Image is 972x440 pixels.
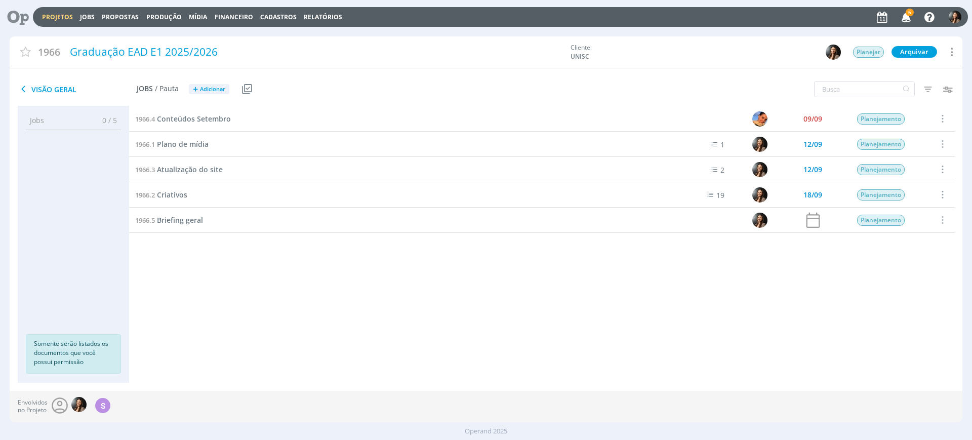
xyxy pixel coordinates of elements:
[39,13,76,21] button: Projetos
[95,398,110,413] div: S
[752,213,767,228] img: B
[720,140,724,149] span: 1
[803,166,822,173] div: 12/09
[752,162,767,177] img: B
[135,189,187,201] a: 1966.2Criativos
[135,190,155,199] span: 1966.2
[66,41,565,64] div: Graduação EAD E1 2025/2026
[30,115,44,126] span: Jobs
[99,13,142,21] button: Propostas
[803,141,822,148] div: 12/09
[34,339,113,367] p: Somente serão listados os documentos que você possui permissão
[102,13,139,21] span: Propostas
[857,139,905,150] span: Planejamento
[948,8,962,26] button: B
[135,113,231,125] a: 1966.4Conteúdos Setembro
[137,85,153,93] span: Jobs
[135,215,203,226] a: 1966.5Briefing geral
[157,215,203,225] span: Briefing geral
[803,115,822,123] div: 09/09
[135,140,155,149] span: 1966.1
[77,13,98,21] button: Jobs
[853,46,884,58] button: Planejar
[157,139,209,149] span: Plano de mídia
[200,86,225,93] span: Adicionar
[193,84,198,95] span: +
[146,13,182,21] a: Produção
[186,13,210,21] button: Mídia
[857,113,905,125] span: Planejamento
[825,44,841,60] button: B
[135,216,155,225] span: 1966.5
[189,13,207,21] a: Mídia
[189,84,229,95] button: +Adicionar
[257,13,300,21] button: Cadastros
[135,165,155,174] span: 1966.3
[135,114,155,124] span: 1966.4
[304,13,342,21] a: Relatórios
[95,115,117,126] span: 0 / 5
[814,81,915,97] input: Busca
[260,13,297,21] span: Cadastros
[157,165,223,174] span: Atualização do site
[853,47,884,58] span: Planejar
[571,43,798,61] div: Cliente:
[752,187,767,203] img: B
[906,9,914,16] span: 6
[857,189,905,201] span: Planejamento
[71,397,87,412] img: B
[135,139,209,150] a: 1966.1Plano de mídia
[42,13,73,21] a: Projetos
[892,46,937,58] button: Arquivar
[18,83,137,95] span: Visão Geral
[212,13,256,21] button: Financeiro
[857,215,905,226] span: Planejamento
[18,399,48,414] span: Envolvidos no Projeto
[155,85,179,93] span: / Pauta
[157,190,187,199] span: Criativos
[38,45,60,59] span: 1966
[157,114,231,124] span: Conteúdos Setembro
[301,13,345,21] button: Relatórios
[720,165,724,175] span: 2
[752,137,767,152] img: B
[716,190,724,200] span: 19
[857,164,905,175] span: Planejamento
[803,191,822,198] div: 18/09
[135,164,223,175] a: 1966.3Atualização do site
[571,52,646,61] span: UNISC
[215,13,253,21] a: Financeiro
[143,13,185,21] button: Produção
[752,111,767,127] img: L
[80,13,95,21] a: Jobs
[895,8,916,26] button: 6
[826,45,841,60] img: B
[949,11,961,23] img: B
